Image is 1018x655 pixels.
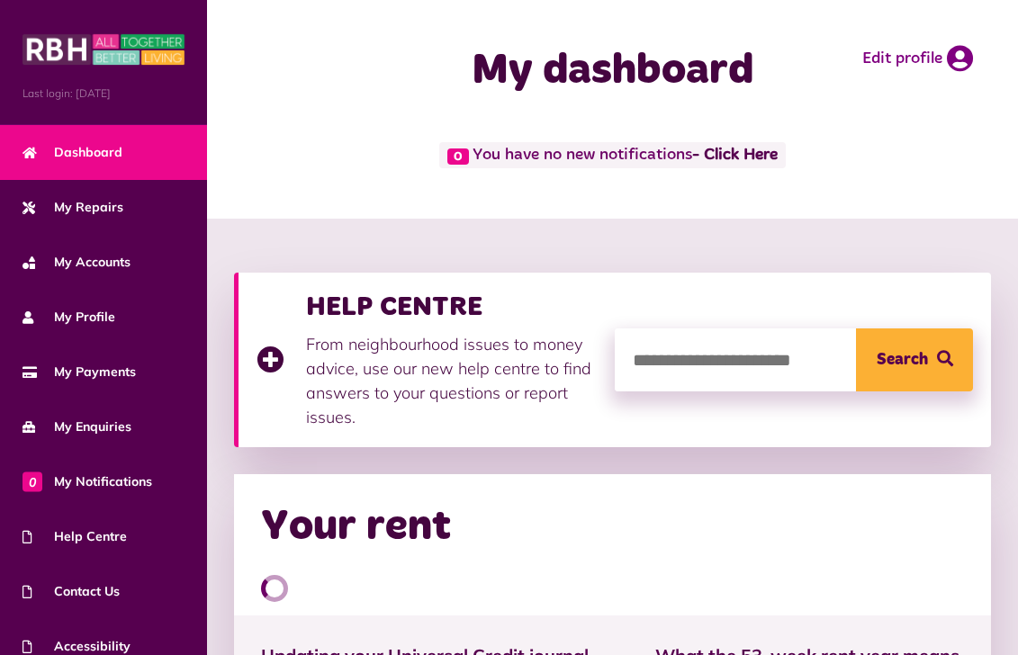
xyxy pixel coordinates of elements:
[261,501,451,553] h2: Your rent
[23,417,131,436] span: My Enquiries
[23,308,115,327] span: My Profile
[23,472,152,491] span: My Notifications
[856,328,973,391] button: Search
[877,328,928,391] span: Search
[23,31,185,67] img: MyRBH
[23,253,131,272] span: My Accounts
[306,291,597,323] h3: HELP CENTRE
[23,582,120,601] span: Contact Us
[299,45,926,97] h1: My dashboard
[23,143,122,162] span: Dashboard
[862,45,973,72] a: Edit profile
[692,148,778,164] a: - Click Here
[23,527,127,546] span: Help Centre
[23,363,136,381] span: My Payments
[306,332,597,429] p: From neighbourhood issues to money advice, use our new help centre to find answers to your questi...
[23,198,123,217] span: My Repairs
[23,471,42,491] span: 0
[23,85,185,102] span: Last login: [DATE]
[447,148,469,165] span: 0
[439,142,786,168] span: You have no new notifications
